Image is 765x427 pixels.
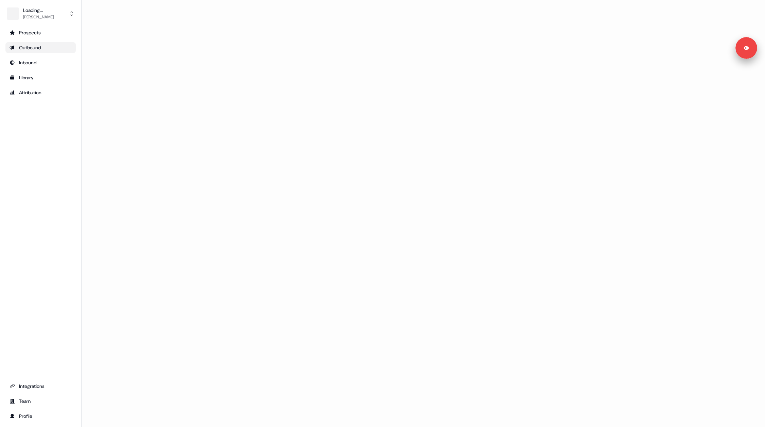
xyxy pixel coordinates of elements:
[10,383,72,390] div: Integrations
[10,413,72,420] div: Profile
[5,411,76,422] a: Go to profile
[5,381,76,392] a: Go to integrations
[10,398,72,405] div: Team
[5,87,76,98] a: Go to attribution
[5,72,76,83] a: Go to templates
[23,14,54,20] div: [PERSON_NAME]
[10,59,72,66] div: Inbound
[10,74,72,81] div: Library
[5,396,76,407] a: Go to team
[23,7,54,14] div: Loading...
[10,44,72,51] div: Outbound
[5,42,76,53] a: Go to outbound experience
[5,5,76,22] button: Loading...[PERSON_NAME]
[5,27,76,38] a: Go to prospects
[5,57,76,68] a: Go to Inbound
[10,89,72,96] div: Attribution
[10,29,72,36] div: Prospects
